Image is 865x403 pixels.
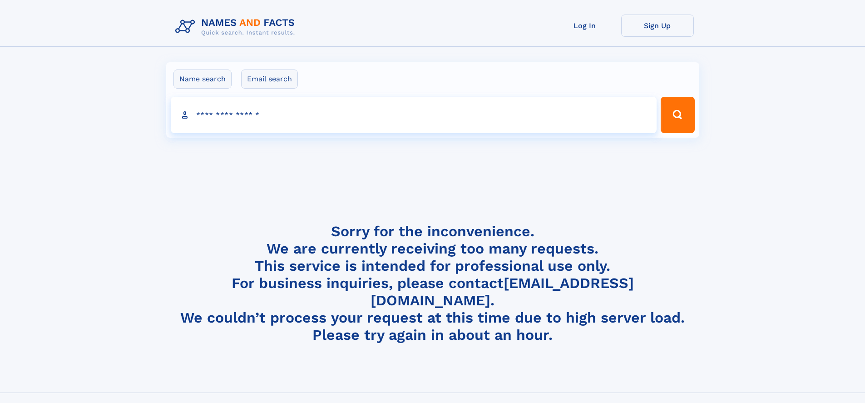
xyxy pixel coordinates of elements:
[621,15,694,37] a: Sign Up
[173,70,232,89] label: Name search
[549,15,621,37] a: Log In
[172,223,694,344] h4: Sorry for the inconvenience. We are currently receiving too many requests. This service is intend...
[661,97,694,133] button: Search Button
[371,274,634,309] a: [EMAIL_ADDRESS][DOMAIN_NAME]
[241,70,298,89] label: Email search
[171,97,657,133] input: search input
[172,15,302,39] img: Logo Names and Facts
